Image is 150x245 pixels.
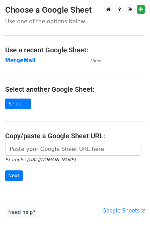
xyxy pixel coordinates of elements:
h3: Choose a Google Sheet [5,5,145,15]
a: Select... [5,99,31,109]
h4: Copy/paste a Google Sheet URL: [5,132,145,140]
input: Next [5,170,23,181]
small: Example: [URL][DOMAIN_NAME] [5,157,76,162]
p: Use one of the options below... [5,18,145,25]
h4: Use a recent Google Sheet: [5,46,145,54]
small: View [91,58,101,63]
a: MergeMail [5,57,36,64]
iframe: Chat Widget [116,212,150,245]
a: View [84,57,101,64]
h4: Select another Google Sheet: [5,85,145,93]
input: Paste your Google Sheet URL here [5,143,141,156]
a: Google Sheets [102,208,145,214]
a: Need help? [5,207,38,218]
